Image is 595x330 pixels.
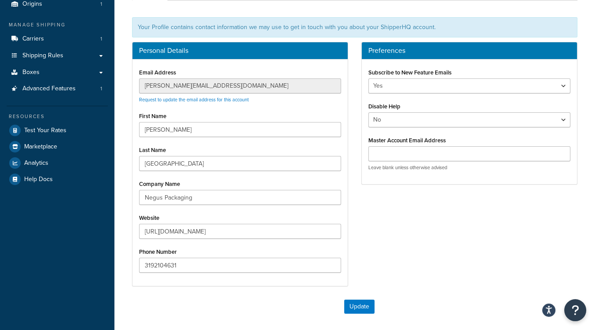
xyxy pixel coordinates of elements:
[139,181,180,187] label: Company Name
[564,299,586,321] button: Open Resource Center
[7,171,108,187] a: Help Docs
[24,143,57,151] span: Marketplace
[139,215,159,221] label: Website
[100,35,102,43] span: 1
[132,17,577,37] div: Your Profile contains contact information we may use to get in touch with you about your ShipperH...
[139,69,176,76] label: Email Address
[7,31,108,47] li: Carriers
[7,81,108,97] a: Advanced Features 1
[7,21,108,29] div: Manage Shipping
[7,122,108,138] a: Test Your Rates
[368,69,452,76] label: Subscribe to New Feature Emails
[22,85,76,93] span: Advanced Features
[22,35,44,43] span: Carriers
[368,164,570,171] p: Leave blank unless otherwise advised
[100,85,102,93] span: 1
[7,48,108,64] a: Shipping Rules
[368,137,446,144] label: Master Account Email Address
[139,96,249,103] a: Request to update the email address for this account
[7,64,108,81] a: Boxes
[22,52,63,59] span: Shipping Rules
[7,139,108,155] a: Marketplace
[139,113,166,119] label: First Name
[368,103,400,110] label: Disable Help
[7,155,108,171] a: Analytics
[24,127,66,134] span: Test Your Rates
[368,47,570,55] h3: Preferences
[139,147,166,153] label: Last Name
[139,248,177,255] label: Phone Number
[100,0,102,8] span: 1
[22,0,42,8] span: Origins
[7,113,108,120] div: Resources
[24,159,48,167] span: Analytics
[22,69,40,76] span: Boxes
[344,300,375,314] button: Update
[7,81,108,97] li: Advanced Features
[24,176,53,183] span: Help Docs
[7,31,108,47] a: Carriers 1
[139,47,341,55] h3: Personal Details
